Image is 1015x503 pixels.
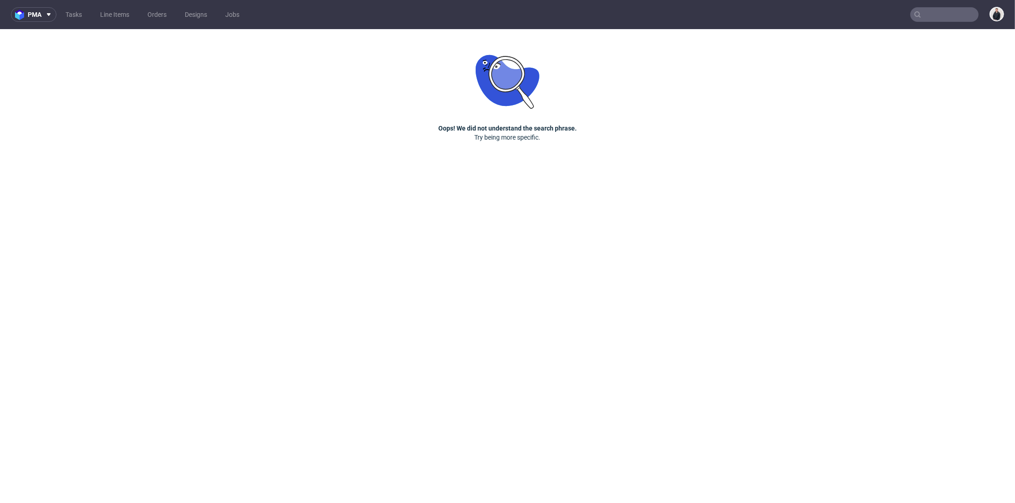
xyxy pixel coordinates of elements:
button: pma [11,7,56,22]
a: Tasks [60,7,87,22]
a: Jobs [220,7,245,22]
a: Designs [179,7,213,22]
span: pma [28,11,41,18]
p: Try being more specific. [475,133,541,142]
img: Adrian Margula [990,8,1003,20]
img: logo [15,10,28,20]
a: Orders [142,7,172,22]
a: Line Items [95,7,135,22]
h3: Oops! We did not understand the search phrase. [438,124,577,133]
